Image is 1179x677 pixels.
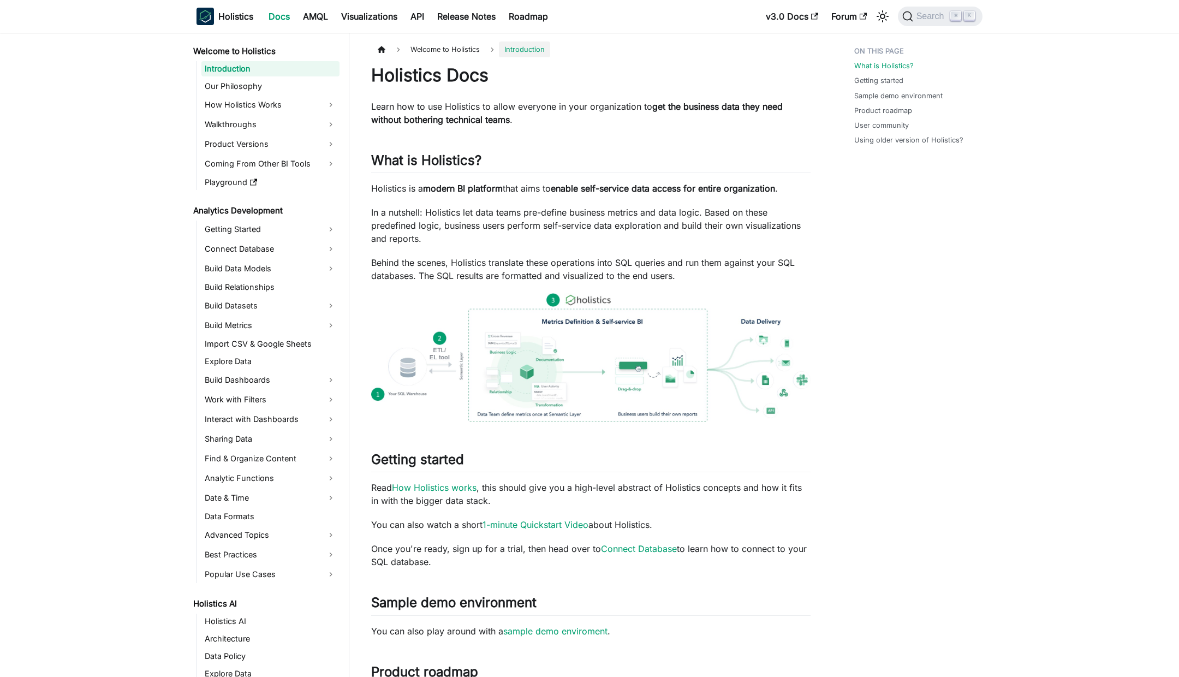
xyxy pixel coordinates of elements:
[404,8,431,25] a: API
[759,8,825,25] a: v3.0 Docs
[201,116,340,133] a: Walkthroughs
[964,11,975,21] kbd: K
[201,631,340,646] a: Architecture
[371,542,811,568] p: Once you're ready, sign up for a trial, then head over to to learn how to connect to your SQL dat...
[423,183,503,194] strong: modern BI platform
[201,526,340,544] a: Advanced Topics
[950,11,961,21] kbd: ⌘
[201,260,340,277] a: Build Data Models
[201,509,340,524] a: Data Formats
[201,280,340,295] a: Build Relationships
[431,8,502,25] a: Release Notes
[371,182,811,195] p: Holistics is a that aims to .
[201,297,340,314] a: Build Datasets
[201,155,340,173] a: Coming From Other BI Tools
[371,152,811,173] h2: What is Holistics?
[262,8,296,25] a: Docs
[201,614,340,629] a: Holistics AI
[201,489,340,507] a: Date & Time
[499,41,550,57] span: Introduction
[371,64,811,86] h1: Holistics Docs
[371,293,811,422] img: How Holistics fits in your Data Stack
[825,8,873,25] a: Forum
[854,61,914,71] a: What is Holistics?
[371,256,811,282] p: Behind the scenes, Holistics translate these operations into SQL queries and run them against you...
[483,519,588,530] a: 1-minute Quickstart Video
[296,8,335,25] a: AMQL
[218,10,253,23] b: Holistics
[190,203,340,218] a: Analytics Development
[201,240,340,258] a: Connect Database
[371,41,811,57] nav: Breadcrumbs
[201,175,340,190] a: Playground
[190,596,340,611] a: Holistics AI
[601,543,677,554] a: Connect Database
[335,8,404,25] a: Visualizations
[898,7,982,26] button: Search (Command+K)
[201,135,340,153] a: Product Versions
[405,41,485,57] span: Welcome to Holistics
[201,411,340,428] a: Interact with Dashboards
[201,470,340,487] a: Analytic Functions
[874,8,891,25] button: Switch between dark and light mode (currently light mode)
[201,354,340,369] a: Explore Data
[201,649,340,664] a: Data Policy
[190,44,340,59] a: Welcome to Holistics
[371,452,811,472] h2: Getting started
[854,105,912,116] a: Product roadmap
[201,96,340,114] a: How Holistics Works
[201,371,340,389] a: Build Dashboards
[201,79,340,94] a: Our Philosophy
[854,135,963,145] a: Using older version of Holistics?
[502,8,555,25] a: Roadmap
[913,11,951,21] span: Search
[371,100,811,126] p: Learn how to use Holistics to allow everyone in your organization to .
[854,91,943,101] a: Sample demo environment
[201,566,340,583] a: Popular Use Cases
[371,595,811,615] h2: Sample demo environment
[854,75,903,86] a: Getting started
[371,481,811,507] p: Read , this should give you a high-level abstract of Holistics concepts and how it fits in with t...
[201,221,340,238] a: Getting Started
[503,626,608,637] a: sample demo enviroment
[371,625,811,638] p: You can also play around with a .
[371,206,811,245] p: In a nutshell: Holistics let data teams pre-define business metrics and data logic. Based on thes...
[196,8,214,25] img: Holistics
[854,120,909,130] a: User community
[371,518,811,531] p: You can also watch a short about Holistics.
[201,317,340,334] a: Build Metrics
[201,546,340,563] a: Best Practices
[371,41,392,57] a: Home page
[201,450,340,467] a: Find & Organize Content
[201,336,340,352] a: Import CSV & Google Sheets
[201,61,340,76] a: Introduction
[551,183,775,194] strong: enable self-service data access for entire organization
[392,482,477,493] a: How Holistics works
[201,391,340,408] a: Work with Filters
[186,33,349,677] nav: Docs sidebar
[201,430,340,448] a: Sharing Data
[196,8,253,25] a: HolisticsHolistics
